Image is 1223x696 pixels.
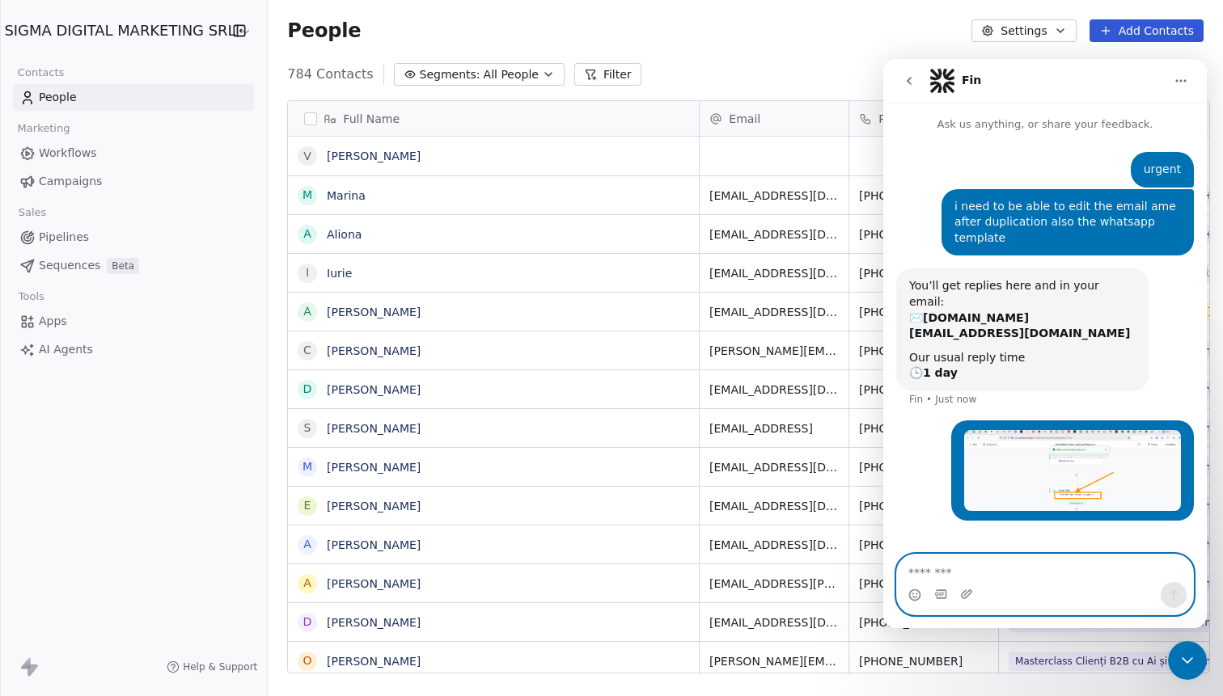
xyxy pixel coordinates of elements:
[11,200,53,225] span: Sales
[304,420,311,437] div: S
[327,500,421,513] a: [PERSON_NAME]
[971,19,1076,42] button: Settings
[327,228,362,241] a: Aliona
[327,616,421,629] a: [PERSON_NAME]
[11,61,71,85] span: Contacts
[39,257,100,274] span: Sequences
[859,226,988,243] span: [PHONE_NUMBER]
[859,188,988,204] span: [PHONE_NUMBER]
[327,461,421,474] a: [PERSON_NAME]
[859,420,988,437] span: [PHONE_NUMBER]
[327,150,421,162] a: [PERSON_NAME]
[183,660,257,673] span: Help & Support
[859,382,988,398] span: [PHONE_NUMBER]
[883,59,1207,628] iframe: Intercom live chat
[304,226,312,243] div: A
[107,258,139,274] span: Beta
[327,655,421,668] a: [PERSON_NAME]
[303,342,311,359] div: C
[327,422,421,435] a: [PERSON_NAME]
[709,653,839,669] span: [PERSON_NAME][EMAIL_ADDRESS][DOMAIN_NAME]
[729,111,760,127] span: Email
[574,63,641,86] button: Filter
[287,19,361,43] span: People
[39,173,102,190] span: Campaigns
[303,614,312,631] div: D
[39,89,77,106] span: People
[39,145,97,162] span: Workflows
[13,140,254,167] a: Workflows
[878,111,963,127] span: Phone Number
[13,84,254,111] a: People
[849,101,998,136] div: Phone Number
[700,101,848,136] div: Email
[859,343,988,359] span: [PHONE_NUMBER]
[709,265,839,281] span: [EMAIL_ADDRESS][DOMAIN_NAME]
[304,497,311,514] div: E
[1168,641,1207,680] iframe: Intercom live chat
[327,344,421,357] a: [PERSON_NAME]
[709,343,839,359] span: [PERSON_NAME][EMAIL_ADDRESS][DOMAIN_NAME]
[343,111,400,127] span: Full Name
[288,137,700,674] div: grid
[303,187,312,204] div: M
[709,614,839,631] span: [EMAIL_ADDRESS][DOMAIN_NAME]
[327,383,421,396] a: [PERSON_NAME]
[304,303,312,320] div: A
[1090,19,1204,42] button: Add Contacts
[859,304,988,320] span: [PHONE_NUMBER]
[39,229,89,246] span: Pipelines
[709,188,839,204] span: [EMAIL_ADDRESS][DOMAIN_NAME]
[709,420,839,437] span: [EMAIL_ADDRESS]
[304,148,312,165] div: V
[327,577,421,590] a: [PERSON_NAME]
[304,536,312,553] div: A
[304,575,312,592] div: A
[13,224,254,251] a: Pipelines
[709,226,839,243] span: [EMAIL_ADDRESS][DOMAIN_NAME]
[306,264,309,281] div: I
[327,189,366,202] a: Marina
[709,382,839,398] span: [EMAIL_ADDRESS][DOMAIN_NAME]
[709,304,839,320] span: [EMAIL_ADDRESS][DOMAIN_NAME]
[327,538,421,551] a: [PERSON_NAME]
[420,66,480,83] span: Segments:
[859,653,988,669] span: [PHONE_NUMBER]
[484,66,539,83] span: All People
[303,381,312,398] div: D
[303,458,312,475] div: M
[13,252,254,279] a: SequencesBeta
[709,498,839,514] span: [EMAIL_ADDRESS][DOMAIN_NAME]
[4,20,235,41] span: SIGMA DIGITAL MARKETING SRL
[859,498,988,514] span: [PHONE_NUMBER]
[11,285,51,309] span: Tools
[859,537,988,553] span: [PHONE_NUMBER]
[167,660,257,673] a: Help & Support
[11,116,77,141] span: Marketing
[859,576,988,592] span: [PHONE_NUMBER]
[859,459,988,475] span: [PHONE_NUMBER]
[288,101,699,136] div: Full Name
[859,265,988,281] span: [PHONE_NUMBER]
